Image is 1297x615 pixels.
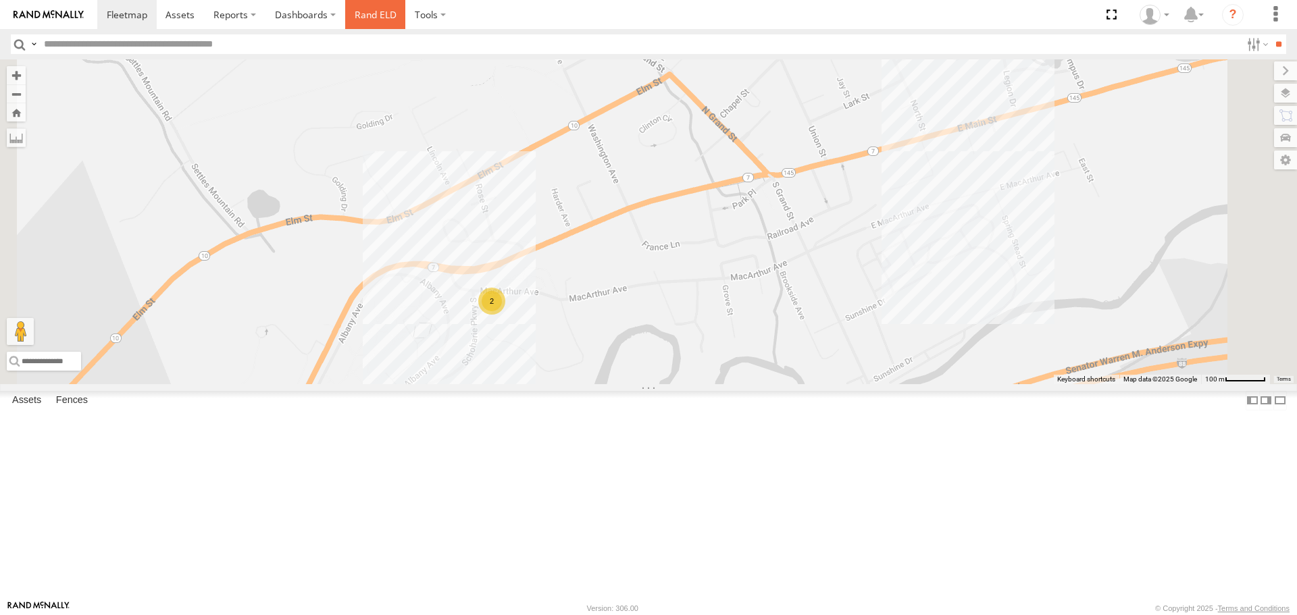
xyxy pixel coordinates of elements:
[1201,375,1270,384] button: Map Scale: 100 m per 57 pixels
[1242,34,1271,54] label: Search Filter Options
[1057,375,1115,384] button: Keyboard shortcuts
[1277,376,1291,381] a: Terms (opens in new tab)
[28,34,39,54] label: Search Query
[1155,604,1290,612] div: © Copyright 2025 -
[7,84,26,103] button: Zoom out
[1274,151,1297,169] label: Map Settings
[7,103,26,122] button: Zoom Home
[1123,375,1197,383] span: Map data ©2025 Google
[7,128,26,147] label: Measure
[478,288,505,315] div: 2
[5,392,48,410] label: Assets
[7,601,70,615] a: Visit our Website
[49,392,95,410] label: Fences
[587,604,638,612] div: Version: 306.00
[1246,391,1259,410] label: Dock Summary Table to the Left
[14,10,84,20] img: rand-logo.svg
[1222,4,1244,26] i: ?
[7,66,26,84] button: Zoom in
[1218,604,1290,612] a: Terms and Conditions
[1135,5,1174,25] div: Laurren Jaeger
[1259,391,1273,410] label: Dock Summary Table to the Right
[1273,391,1287,410] label: Hide Summary Table
[7,318,34,345] button: Drag Pegman onto the map to open Street View
[1205,375,1225,383] span: 100 m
